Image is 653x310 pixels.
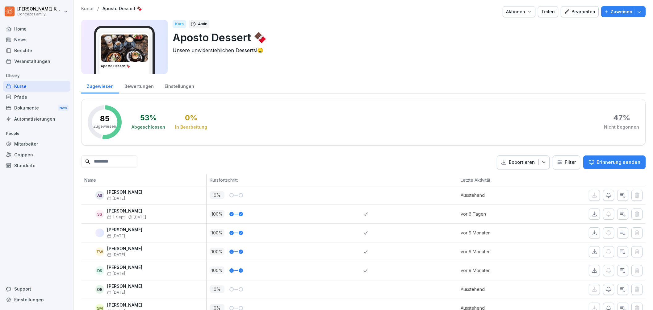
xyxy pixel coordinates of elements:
a: Mitarbeiter [3,138,70,149]
div: New [58,105,69,112]
p: [PERSON_NAME] Komarov [17,6,62,12]
p: Aposto Dessert 🍫 [173,30,641,45]
div: DS [95,266,104,275]
span: [DATE] [107,196,125,200]
a: Automatisierungen [3,114,70,124]
p: 100 % [210,248,224,255]
a: Einstellungen [159,78,199,93]
p: Zuweisen [610,8,632,15]
div: Bearbeiten [564,8,595,15]
span: [DATE] [107,290,125,295]
p: [PERSON_NAME] [107,209,146,214]
a: Zugewiesen [81,78,119,93]
p: vor 9 Monaten [461,267,536,274]
div: SS [95,210,104,218]
p: Letzte Aktivität [461,177,533,183]
p: Kursfortschritt [210,177,360,183]
div: 47 % [613,114,630,122]
p: [PERSON_NAME] [107,190,142,195]
button: Exportieren [497,155,550,169]
div: 0 % [185,114,197,122]
div: In Bearbeitung [175,124,207,130]
a: Veranstaltungen [3,56,70,67]
button: Bearbeiten [561,6,599,17]
button: Aktionen [503,6,535,17]
div: 53 % [140,114,157,122]
span: [DATE] [107,271,125,276]
a: DokumenteNew [3,102,70,114]
span: [DATE] [107,234,125,238]
div: Abgeschlossen [132,124,165,130]
button: Erinnerung senden [583,155,646,169]
p: / [97,6,99,11]
button: Filter [553,156,580,169]
p: [PERSON_NAME] [107,246,142,251]
p: vor 9 Monaten [461,229,536,236]
p: vor 9 Monaten [461,248,536,255]
p: 0 % [210,285,224,293]
div: Support [3,283,70,294]
div: OB [95,285,104,294]
a: Home [3,23,70,34]
p: 100 % [210,229,224,237]
img: ahyr4js7cjdukc2eap5hzxdw.png [95,229,104,237]
p: Zugewiesen [93,124,116,129]
p: [PERSON_NAME] [107,265,142,270]
a: Einstellungen [3,294,70,305]
p: Concept Family [17,12,62,16]
p: [PERSON_NAME] [107,303,142,308]
div: AS [95,191,104,200]
p: Exportieren [509,159,535,166]
div: Aktionen [506,8,532,15]
button: Teilen [538,6,558,17]
p: Unsere unwiderstehlichen Desserts!🤤 [173,47,641,54]
div: TW [95,247,104,256]
p: Library [3,71,70,81]
p: 100 % [210,267,224,274]
a: Aposto Dessert 🍫 [103,6,142,11]
span: 1. Sept. [107,215,126,219]
p: Ausstehend [461,192,536,198]
p: Ausstehend [461,286,536,292]
div: Kurs [173,20,186,28]
a: News [3,34,70,45]
div: Teilen [541,8,555,15]
span: [DATE] [107,253,125,257]
p: 100 % [210,210,224,218]
p: People [3,129,70,138]
p: [PERSON_NAME] [107,227,142,233]
button: Zuweisen [601,6,646,17]
div: Filter [557,159,576,165]
p: Name [84,177,203,183]
p: Erinnerung senden [596,159,640,166]
p: 4 min [198,21,207,27]
a: Kurse [3,81,70,92]
a: Pfade [3,92,70,102]
a: Kurse [81,6,94,11]
div: Bewertungen [119,78,159,93]
a: Standorte [3,160,70,171]
div: Nicht begonnen [604,124,639,130]
a: Berichte [3,45,70,56]
p: [PERSON_NAME] [107,284,142,289]
h3: Aposto Dessert 🍫 [101,64,148,68]
p: vor 6 Tagen [461,211,536,217]
img: c9ookelvznzhkc9hcdycw4pw.png [101,35,148,62]
a: Gruppen [3,149,70,160]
